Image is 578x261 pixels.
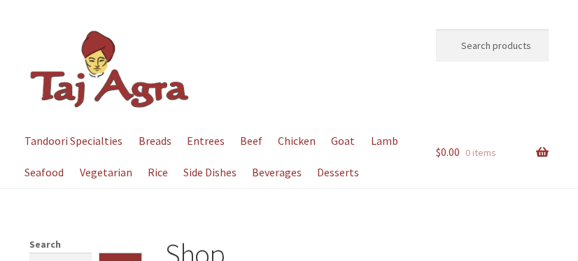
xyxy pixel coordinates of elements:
a: Vegetarian [73,157,139,188]
a: $0.00 0 items [436,125,549,180]
a: Desserts [311,157,366,188]
a: Entrees [180,125,231,157]
a: Breads [132,125,178,157]
a: Beef [233,125,269,157]
a: Tandoori Specialties [18,125,129,157]
a: Seafood [18,157,71,188]
a: Beverages [246,157,309,188]
span: 0 items [465,146,496,159]
a: Lamb [364,125,404,157]
span: 0.00 [436,145,460,159]
span: $ [436,145,441,159]
input: Search products… [436,29,549,62]
label: Search [29,238,61,251]
a: Rice [141,157,174,188]
img: Dickson | Taj Agra Indian Restaurant [29,29,190,110]
nav: Primary Navigation [29,125,414,188]
a: Side Dishes [176,157,243,188]
a: Chicken [272,125,323,157]
a: Goat [325,125,362,157]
